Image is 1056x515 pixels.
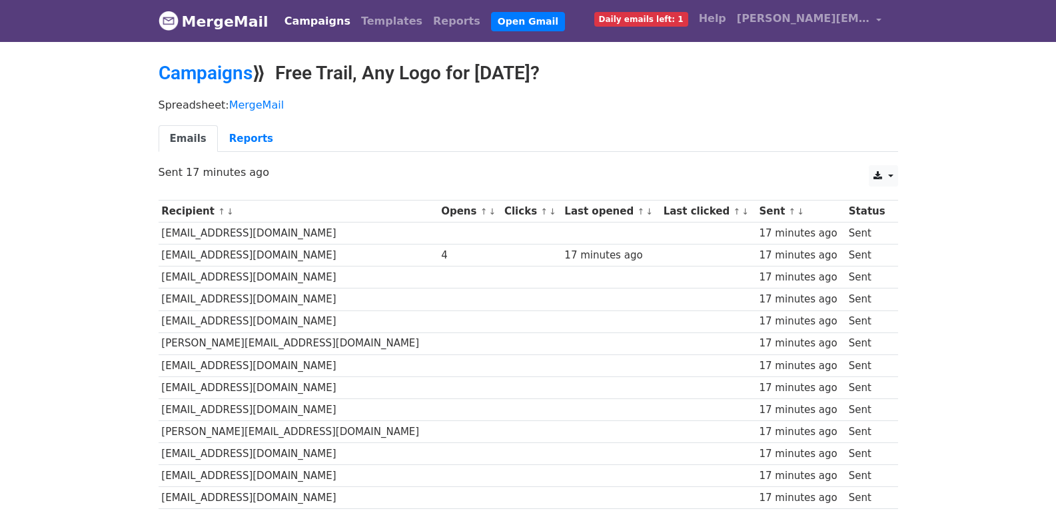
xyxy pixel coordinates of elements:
td: Sent [845,487,891,509]
td: [EMAIL_ADDRESS][DOMAIN_NAME] [159,310,438,332]
a: Reports [218,125,284,153]
a: Campaigns [279,8,356,35]
a: ↓ [227,207,234,217]
a: ↓ [646,207,653,217]
p: Sent 17 minutes ago [159,165,898,179]
td: Sent [845,398,891,420]
div: 17 minutes ago [760,292,843,307]
td: Sent [845,266,891,288]
td: [PERSON_NAME][EMAIL_ADDRESS][DOMAIN_NAME] [159,332,438,354]
a: Emails [159,125,218,153]
a: Open Gmail [491,12,565,31]
th: Opens [438,201,501,223]
div: 17 minutes ago [760,468,843,484]
td: Sent [845,354,891,376]
div: 17 minutes ago [760,446,843,462]
td: Sent [845,245,891,266]
th: Sent [756,201,845,223]
img: MergeMail logo [159,11,179,31]
a: Campaigns [159,62,253,84]
td: [EMAIL_ADDRESS][DOMAIN_NAME] [159,443,438,465]
div: 17 minutes ago [760,402,843,418]
a: ↓ [742,207,749,217]
div: 17 minutes ago [760,270,843,285]
a: ↓ [797,207,804,217]
a: [PERSON_NAME][EMAIL_ADDRESS][DOMAIN_NAME] [732,5,887,37]
a: MergeMail [159,7,268,35]
td: [EMAIL_ADDRESS][DOMAIN_NAME] [159,223,438,245]
td: Sent [845,465,891,487]
td: [EMAIL_ADDRESS][DOMAIN_NAME] [159,245,438,266]
span: [PERSON_NAME][EMAIL_ADDRESS][DOMAIN_NAME] [737,11,870,27]
td: [EMAIL_ADDRESS][DOMAIN_NAME] [159,487,438,509]
td: [EMAIL_ADDRESS][DOMAIN_NAME] [159,465,438,487]
td: [EMAIL_ADDRESS][DOMAIN_NAME] [159,376,438,398]
a: ↓ [488,207,496,217]
th: Status [845,201,891,223]
td: Sent [845,288,891,310]
a: ↑ [637,207,644,217]
a: ↑ [480,207,488,217]
a: ↑ [218,207,225,217]
td: Sent [845,223,891,245]
td: [EMAIL_ADDRESS][DOMAIN_NAME] [159,266,438,288]
h2: ⟫ Free Trail, Any Logo for [DATE]? [159,62,898,85]
div: 17 minutes ago [760,358,843,374]
th: Last clicked [660,201,756,223]
th: Recipient [159,201,438,223]
div: 17 minutes ago [760,248,843,263]
a: Daily emails left: 1 [589,5,694,32]
div: 17 minutes ago [760,336,843,351]
div: 17 minutes ago [564,248,657,263]
a: ↓ [549,207,556,217]
a: ↑ [540,207,548,217]
div: 17 minutes ago [760,314,843,329]
th: Clicks [501,201,561,223]
div: 4 [441,248,498,263]
td: Sent [845,376,891,398]
div: 17 minutes ago [760,490,843,506]
a: Reports [428,8,486,35]
td: Sent [845,443,891,465]
td: [PERSON_NAME][EMAIL_ADDRESS][DOMAIN_NAME] [159,421,438,443]
p: Spreadsheet: [159,98,898,112]
a: ↑ [733,207,740,217]
div: 17 minutes ago [760,380,843,396]
a: Help [694,5,732,32]
td: [EMAIL_ADDRESS][DOMAIN_NAME] [159,398,438,420]
td: Sent [845,310,891,332]
div: 17 minutes ago [760,424,843,440]
td: Sent [845,421,891,443]
div: 17 minutes ago [760,226,843,241]
td: [EMAIL_ADDRESS][DOMAIN_NAME] [159,288,438,310]
td: Sent [845,332,891,354]
a: MergeMail [229,99,284,111]
th: Last opened [562,201,660,223]
a: ↑ [789,207,796,217]
span: Daily emails left: 1 [594,12,688,27]
a: Templates [356,8,428,35]
td: [EMAIL_ADDRESS][DOMAIN_NAME] [159,354,438,376]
